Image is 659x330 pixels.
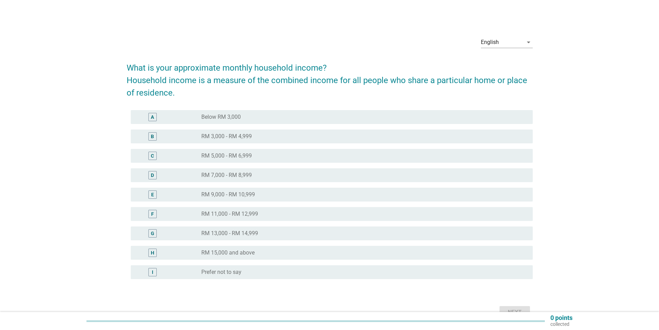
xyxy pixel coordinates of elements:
[201,249,255,256] label: RM 15,000 and above
[481,39,499,45] div: English
[151,249,154,257] div: H
[151,211,154,218] div: F
[151,172,154,179] div: D
[550,315,573,321] p: 0 points
[151,191,154,198] div: E
[550,321,573,327] p: collected
[201,211,258,217] label: RM 11,000 - RM 12,999
[201,133,252,140] label: RM 3,000 - RM 4,999
[201,191,255,198] label: RM 9,000 - RM 10,999
[152,269,153,276] div: I
[524,38,533,46] i: arrow_drop_down
[201,269,241,276] label: Prefer not to say
[201,172,252,179] label: RM 7,000 - RM 8,999
[127,55,533,99] h2: What is your approximate monthly household income? Household income is a measure of the combined ...
[201,114,241,121] label: Below RM 3,000
[151,133,154,140] div: B
[151,114,154,121] div: A
[201,230,258,237] label: RM 13,000 - RM 14,999
[151,152,154,160] div: C
[201,152,252,159] label: RM 5,000 - RM 6,999
[151,230,154,237] div: G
